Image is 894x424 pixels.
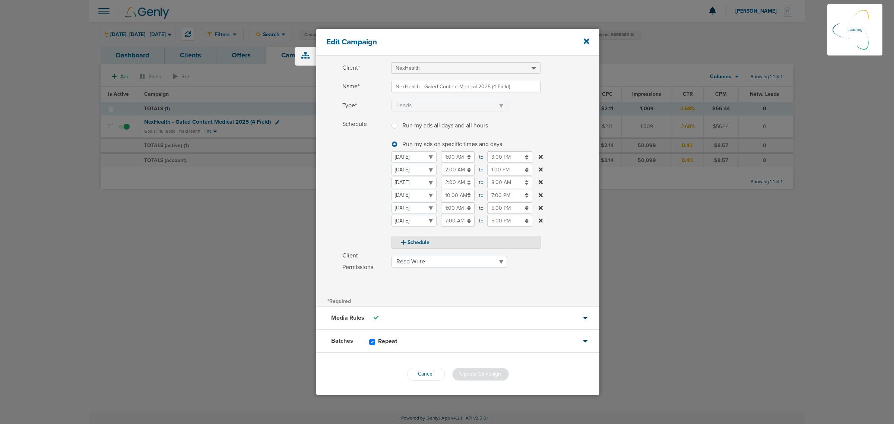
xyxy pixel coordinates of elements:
[847,25,862,34] p: Loading
[487,190,532,201] input: to
[479,215,483,227] span: to
[396,65,420,71] span: NexHealth
[391,236,540,249] button: Schedule Run my ads all days and all hours Run my ads on specific times and days to to to to to to
[487,164,532,175] input: to
[479,177,483,188] span: to
[331,314,364,322] h3: Media Rules
[441,164,475,175] input: to
[402,122,488,129] span: Run my ads all days and all hours
[327,298,351,304] span: *Required
[326,37,563,47] h4: Edit Campaign
[537,164,545,175] button: to
[342,118,387,249] span: Schedule
[391,256,507,268] select: Client Permissions
[342,100,387,111] span: Type*
[391,81,540,92] input: Name*
[487,151,532,163] input: to
[441,190,475,201] input: to
[479,202,483,214] span: to
[479,190,483,201] span: to
[487,177,532,188] input: to
[342,62,387,74] span: Client*
[391,100,507,111] select: Type*
[479,164,483,175] span: to
[378,338,397,345] h3: Repeat
[537,215,545,227] button: to
[441,215,475,227] input: to
[391,215,437,227] select: to
[407,368,445,381] button: Cancel
[391,190,437,201] select: to
[391,177,437,188] select: to
[479,151,483,163] span: to
[391,164,437,175] select: to
[342,250,387,273] span: Client Permissions
[487,215,532,227] input: to
[441,151,475,163] input: to
[331,337,353,345] h3: Batches
[537,151,545,163] button: to
[402,140,502,148] span: Run my ads on specific times and days
[391,151,437,163] select: to
[537,202,545,214] button: to
[441,177,475,188] input: to
[487,202,532,214] input: to
[537,190,545,201] button: to
[391,202,437,214] select: to
[441,202,475,214] input: to
[342,81,387,92] span: Name*
[537,177,545,188] button: to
